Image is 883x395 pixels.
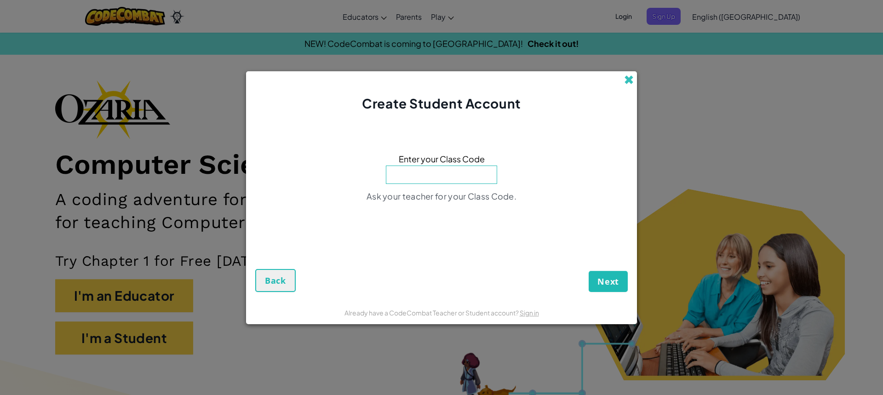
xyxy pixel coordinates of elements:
[362,95,521,111] span: Create Student Account
[265,275,286,286] span: Back
[399,152,485,166] span: Enter your Class Code
[520,309,539,317] a: Sign in
[589,271,628,292] button: Next
[255,269,296,292] button: Back
[344,309,520,317] span: Already have a CodeCombat Teacher or Student account?
[367,191,516,201] span: Ask your teacher for your Class Code.
[597,276,619,287] span: Next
